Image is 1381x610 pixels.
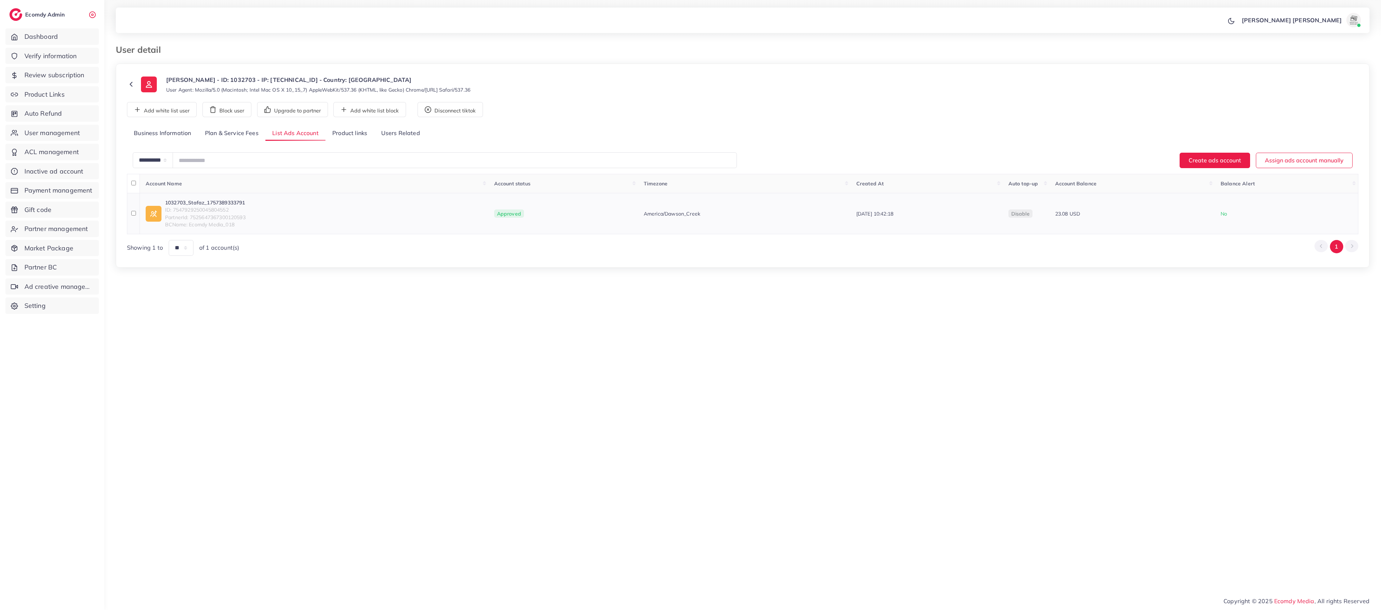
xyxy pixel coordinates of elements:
span: Auto top-up [1008,180,1038,187]
img: ic-user-info.36bf1079.svg [141,77,157,92]
p: [PERSON_NAME] [PERSON_NAME] [1242,16,1342,24]
span: ACL management [24,147,79,157]
span: ID: 7547929250045804552 [165,206,246,213]
span: Payment management [24,186,92,195]
a: Setting [5,297,99,314]
a: Dashboard [5,28,99,45]
span: Balance Alert [1221,180,1255,187]
span: of 1 account(s) [199,244,239,252]
a: logoEcomdy Admin [9,8,67,21]
button: Add white list block [333,102,406,117]
span: User management [24,128,80,138]
img: avatar [1346,13,1361,27]
a: ACL management [5,144,99,160]
a: Inactive ad account [5,163,99,180]
span: Created At [856,180,884,187]
span: Partner management [24,224,88,234]
a: Plan & Service Fees [198,126,265,141]
span: No [1221,211,1227,217]
span: Market Package [24,244,73,253]
button: Assign ads account manually [1256,153,1353,168]
span: Product Links [24,90,65,99]
ul: Pagination [1314,240,1358,253]
a: Ad creative management [5,278,99,295]
button: Go to page 1 [1330,240,1343,253]
span: Account status [494,180,530,187]
button: Create ads account [1180,153,1250,168]
span: America/Dawson_Creek [644,210,700,217]
span: Copyright © 2025 [1223,597,1369,605]
a: User management [5,125,99,141]
span: PartnerId: 7525647367300120593 [165,214,246,221]
img: ic-ad-info.7fc67b75.svg [146,206,161,222]
span: Verify information [24,51,77,61]
a: Ecomdy Media [1274,597,1314,605]
a: Gift code [5,202,99,218]
a: Payment management [5,182,99,199]
a: Review subscription [5,67,99,83]
a: Market Package [5,240,99,257]
span: Dashboard [24,32,58,41]
span: Ad creative management [24,282,94,291]
span: Auto Refund [24,109,62,118]
span: Timezone [644,180,667,187]
span: Gift code [24,205,51,214]
button: Disconnect tiktok [418,102,483,117]
a: Business Information [127,126,198,141]
a: [PERSON_NAME] [PERSON_NAME]avatar [1238,13,1364,27]
button: Add white list user [127,102,197,117]
a: Partner management [5,221,99,237]
span: Approved [494,209,524,218]
a: 1032703_Stafaz_1757389333791 [165,199,246,206]
a: Product links [325,126,374,141]
span: Inactive ad account [24,167,83,176]
span: Account Balance [1055,180,1097,187]
a: Partner BC [5,259,99,276]
a: Verify information [5,48,99,64]
h2: Ecomdy Admin [25,11,67,18]
span: , All rights Reserved [1314,597,1369,605]
span: [DATE] 10:42:18 [856,211,893,217]
span: Review subscription [24,70,85,80]
a: List Ads Account [265,126,325,141]
span: 23.08 USD [1055,211,1080,217]
span: Showing 1 to [127,244,163,252]
p: [PERSON_NAME] - ID: 1032703 - IP: [TECHNICAL_ID] - Country: [GEOGRAPHIC_DATA] [166,75,470,84]
a: Auto Refund [5,105,99,122]
a: Users Related [374,126,427,141]
span: Setting [24,301,46,310]
button: Upgrade to partner [257,102,328,117]
button: Block user [202,102,251,117]
h3: User detail [116,45,167,55]
span: Account Name [146,180,182,187]
a: Product Links [5,86,99,103]
span: Partner BC [24,263,57,272]
span: BCName: Ecomdy Media_018 [165,221,246,228]
small: User Agent: Mozilla/5.0 (Macintosh; Intel Mac OS X 10_15_7) AppleWebKit/537.36 (KHTML, like Gecko... [166,86,470,93]
img: logo [9,8,22,21]
span: disable [1011,211,1030,217]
